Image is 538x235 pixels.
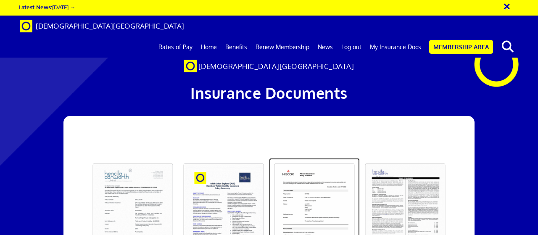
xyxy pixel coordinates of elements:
span: [DEMOGRAPHIC_DATA][GEOGRAPHIC_DATA] [36,21,184,30]
a: Benefits [221,37,251,58]
a: Log out [337,37,366,58]
a: Rates of Pay [154,37,197,58]
a: Latest News:[DATE] → [18,3,75,11]
strong: Latest News: [18,3,52,11]
span: Insurance Documents [190,83,348,102]
a: My Insurance Docs [366,37,425,58]
a: Home [197,37,221,58]
a: Membership Area [429,40,493,54]
span: [DEMOGRAPHIC_DATA][GEOGRAPHIC_DATA] [198,62,354,71]
a: News [314,37,337,58]
button: search [495,38,520,55]
a: Brand [DEMOGRAPHIC_DATA][GEOGRAPHIC_DATA] [13,16,190,37]
a: Renew Membership [251,37,314,58]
